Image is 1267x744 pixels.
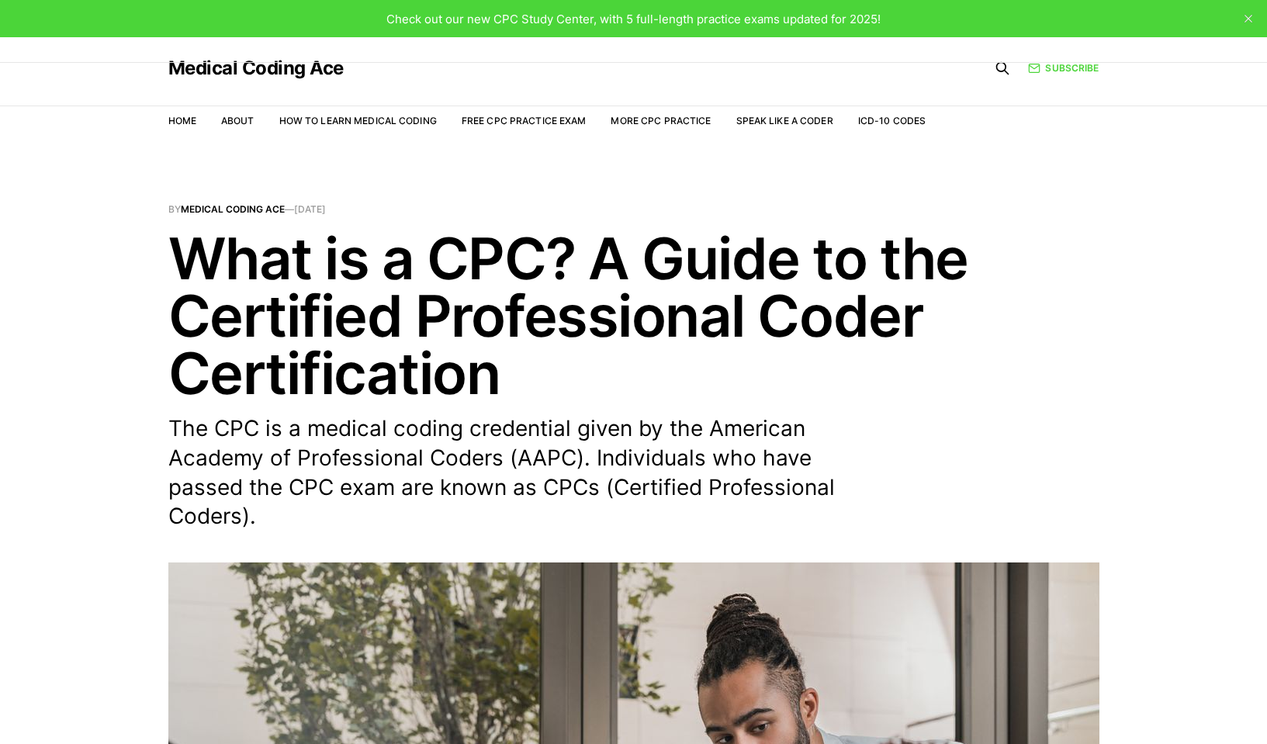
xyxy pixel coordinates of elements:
time: [DATE] [294,203,326,215]
h1: What is a CPC? A Guide to the Certified Professional Coder Certification [168,230,1099,402]
a: Medical Coding Ace [168,59,344,78]
iframe: portal-trigger [1014,668,1267,744]
span: Check out our new CPC Study Center, with 5 full-length practice exams updated for 2025! [386,12,881,26]
a: Subscribe [1028,61,1099,75]
a: ICD-10 Codes [858,115,926,126]
a: Medical Coding Ace [181,203,285,215]
p: The CPC is a medical coding credential given by the American Academy of Professional Coders (AAPC... [168,414,882,531]
a: More CPC Practice [611,115,711,126]
button: close [1236,6,1261,31]
a: Free CPC Practice Exam [462,115,587,126]
a: Speak Like a Coder [736,115,833,126]
a: About [221,115,254,126]
a: Home [168,115,196,126]
span: By — [168,205,1099,214]
a: How to Learn Medical Coding [279,115,437,126]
